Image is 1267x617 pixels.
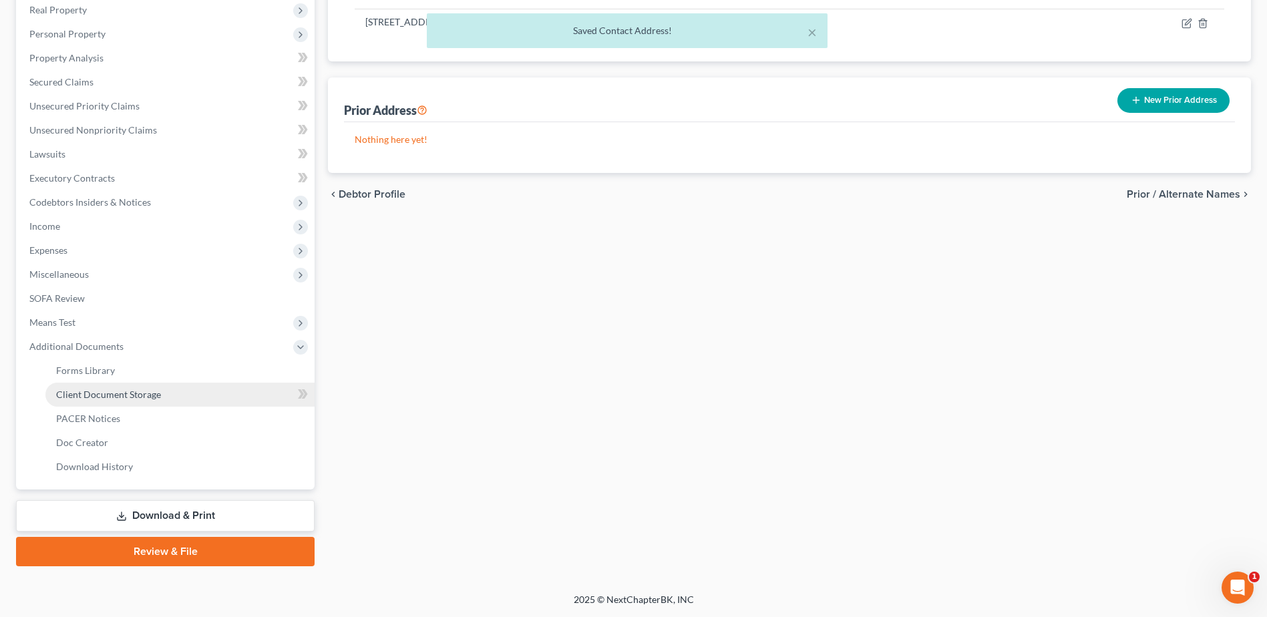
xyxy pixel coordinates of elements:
span: Lawsuits [29,148,65,160]
a: Property Analysis [19,46,315,70]
td: Residential [620,9,790,35]
span: Property Analysis [29,52,104,63]
div: Saved Contact Address! [437,24,817,37]
span: Unsecured Priority Claims [29,100,140,112]
iframe: Intercom live chat [1222,572,1254,604]
div: 2025 © NextChapterBK, INC [253,593,1015,617]
div: Prior Address [344,102,427,118]
i: chevron_left [328,189,339,200]
span: Unsecured Nonpriority Claims [29,124,157,136]
span: Income [29,220,60,232]
button: Prior / Alternate Names chevron_right [1127,189,1251,200]
span: SOFA Review [29,292,85,304]
a: PACER Notices [45,407,315,431]
span: Doc Creator [56,437,108,448]
a: Unsecured Priority Claims [19,94,315,118]
span: Expenses [29,244,67,256]
a: Lawsuits [19,142,315,166]
span: Codebtors Insiders & Notices [29,196,151,208]
p: Nothing here yet! [355,133,1224,146]
span: PACER Notices [56,413,120,424]
a: SOFA Review [19,286,315,311]
a: Forms Library [45,359,315,383]
button: × [807,24,817,40]
span: Real Property [29,4,87,15]
span: Debtor Profile [339,189,405,200]
button: New Prior Address [1117,88,1230,113]
button: chevron_left Debtor Profile [328,189,405,200]
a: Secured Claims [19,70,315,94]
span: Miscellaneous [29,268,89,280]
span: Executory Contracts [29,172,115,184]
a: Doc Creator [45,431,315,455]
span: Download History [56,461,133,472]
a: Client Document Storage [45,383,315,407]
span: Prior / Alternate Names [1127,189,1240,200]
a: Review & File [16,537,315,566]
a: Unsecured Nonpriority Claims [19,118,315,142]
span: Client Document Storage [56,389,161,400]
span: Additional Documents [29,341,124,352]
span: Forms Library [56,365,115,376]
td: Rent [790,9,970,35]
td: [STREET_ADDRESS] [355,9,620,35]
i: chevron_right [1240,189,1251,200]
span: Secured Claims [29,76,94,87]
span: Means Test [29,317,75,328]
a: Download History [45,455,315,479]
a: Executory Contracts [19,166,315,190]
a: Download & Print [16,500,315,532]
span: 1 [1249,572,1260,582]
